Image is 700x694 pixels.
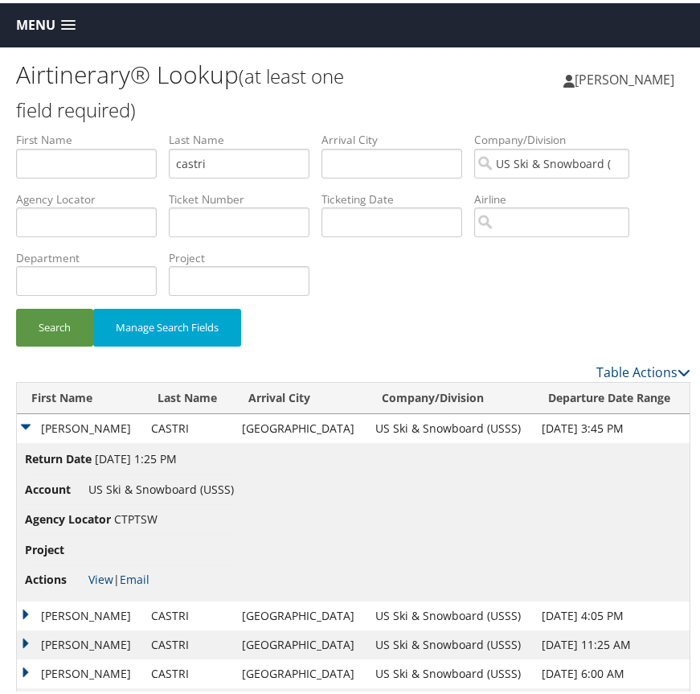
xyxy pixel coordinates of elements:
[16,306,93,343] button: Search
[234,627,366,656] td: [GEOGRAPHIC_DATA]
[88,569,149,584] span: |
[143,627,235,656] td: CASTRI
[17,411,143,440] td: [PERSON_NAME]
[234,598,366,627] td: [GEOGRAPHIC_DATA]
[16,129,169,145] label: First Name
[143,656,235,685] td: CASTRI
[169,247,321,263] label: Project
[321,188,474,204] label: Ticketing Date
[25,447,92,465] span: Return Date
[534,380,690,411] th: Departure Date Range: activate to sort column ascending
[367,656,534,685] td: US Ski & Snowboard (USSS)
[16,247,169,263] label: Department
[16,14,55,30] span: Menu
[367,598,534,627] td: US Ski & Snowboard (USSS)
[25,568,85,585] span: Actions
[8,9,84,35] a: Menu
[95,448,177,463] span: [DATE] 1:25 PM
[563,52,690,101] a: [PERSON_NAME]
[17,627,143,656] td: [PERSON_NAME]
[25,507,111,525] span: Agency Locator
[234,380,366,411] th: Arrival City: activate to sort column ascending
[474,188,641,204] label: Airline
[234,656,366,685] td: [GEOGRAPHIC_DATA]
[16,188,169,204] label: Agency Locator
[143,411,235,440] td: CASTRI
[169,188,321,204] label: Ticket Number
[120,569,149,584] a: Email
[16,55,354,122] h1: Airtinerary® Lookup
[25,538,85,556] span: Project
[143,598,235,627] td: CASTRI
[534,656,690,685] td: [DATE] 6:00 AM
[367,627,534,656] td: US Ski & Snowboard (USSS)
[169,129,321,145] label: Last Name
[367,380,534,411] th: Company/Division
[17,380,143,411] th: First Name: activate to sort column ascending
[143,380,235,411] th: Last Name: activate to sort column ascending
[25,478,85,495] span: Account
[17,656,143,685] td: [PERSON_NAME]
[114,508,158,524] span: CTPTSW
[88,478,234,494] span: US Ski & Snowboard (USSS)
[93,306,241,343] button: Manage Search Fields
[534,627,690,656] td: [DATE] 11:25 AM
[534,411,690,440] td: [DATE] 3:45 PM
[321,129,474,145] label: Arrival City
[88,569,113,584] a: View
[575,68,674,85] span: [PERSON_NAME]
[474,129,641,145] label: Company/Division
[367,411,534,440] td: US Ski & Snowboard (USSS)
[534,598,690,627] td: [DATE] 4:05 PM
[17,598,143,627] td: [PERSON_NAME]
[596,360,690,378] a: Table Actions
[234,411,366,440] td: [GEOGRAPHIC_DATA]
